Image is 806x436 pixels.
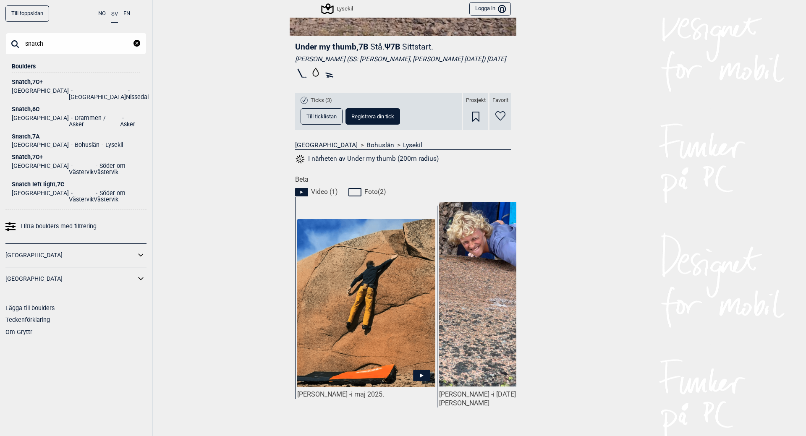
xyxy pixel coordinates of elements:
[69,88,126,100] li: [GEOGRAPHIC_DATA]
[463,93,488,130] div: Prosjekt
[69,142,99,148] li: Bohuslän
[120,115,140,128] li: Asker
[12,154,140,160] div: Snatch , 7C+
[12,190,69,203] li: [GEOGRAPHIC_DATA]
[295,55,511,63] div: [PERSON_NAME] (SS: [PERSON_NAME], [PERSON_NAME] [DATE]) [DATE]
[126,88,149,100] li: Nissedal
[439,390,534,407] p: i [DATE]. Foto: [PERSON_NAME]
[290,175,516,431] div: Beta
[5,329,32,335] a: Om Gryttr
[295,154,439,164] button: I närheten av Under my thumb (200m radius)
[98,5,106,22] button: NO
[295,141,511,149] nav: > >
[5,5,49,22] a: Till toppsidan
[439,202,577,386] img: Joar pa Under my thumb
[469,2,511,16] button: Logga in
[295,141,358,149] a: [GEOGRAPHIC_DATA]
[403,141,422,149] a: Lysekil
[295,42,368,52] span: Under my thumb , 7B
[351,390,384,398] span: i maj 2025.
[297,390,435,399] div: [PERSON_NAME] -
[297,219,435,387] img: Harald pa Under my thumb
[5,273,136,285] a: [GEOGRAPHIC_DATA]
[94,163,140,175] li: Söder om Västervik
[5,220,147,232] a: Hitta boulders med filtrering
[306,114,337,119] span: Till ticklistan
[402,42,433,52] p: Sittstart.
[94,190,140,203] li: Söder om Västervik
[12,106,140,112] div: Snatch , 6C
[123,5,130,22] button: EN
[366,141,394,149] a: Bohuslän
[12,181,140,188] div: Snatch left light , 7C
[111,5,118,23] button: SV
[21,220,97,232] span: Hitta boulders med filtrering
[12,115,69,128] li: [GEOGRAPHIC_DATA]
[69,190,94,203] li: Västervik
[12,88,69,100] li: [GEOGRAPHIC_DATA]
[12,163,69,175] li: [GEOGRAPHIC_DATA]
[301,108,343,125] button: Till ticklistan
[12,79,140,85] div: Snatch , 7C+
[5,305,55,311] a: Lägga till boulders
[370,42,385,52] p: Stå.
[492,97,508,104] span: Favorit
[351,114,394,119] span: Registrera din tick
[5,316,50,323] a: Teckenförklaring
[5,33,147,55] input: Sök på bouldernamn, plats eller samling
[12,55,140,73] div: Boulders
[311,97,332,104] span: Ticks (3)
[12,133,140,140] div: Snatch , 7A
[99,142,123,148] li: Lysekil
[385,42,433,52] span: Ψ 7B
[69,163,94,175] li: Västervik
[345,108,400,125] button: Registrera din tick
[12,142,69,148] li: [GEOGRAPHIC_DATA]
[322,4,353,14] div: Lysekil
[364,188,386,196] span: Foto ( 2 )
[69,115,120,128] li: Drammen / Asker
[439,390,577,408] div: [PERSON_NAME] -
[5,249,136,261] a: [GEOGRAPHIC_DATA]
[311,188,338,196] span: Video ( 1 )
